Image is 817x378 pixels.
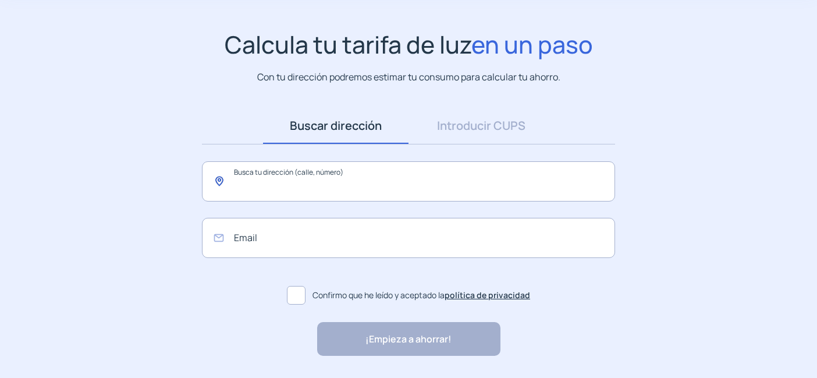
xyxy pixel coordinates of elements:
a: Introducir CUPS [408,108,554,144]
span: en un paso [471,28,593,61]
a: política de privacidad [445,289,530,301]
span: Confirmo que he leído y aceptado la [312,289,530,302]
h1: Calcula tu tarifa de luz [225,30,593,59]
p: Con tu dirección podremos estimar tu consumo para calcular tu ahorro. [257,70,560,84]
a: Buscar dirección [263,108,408,144]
